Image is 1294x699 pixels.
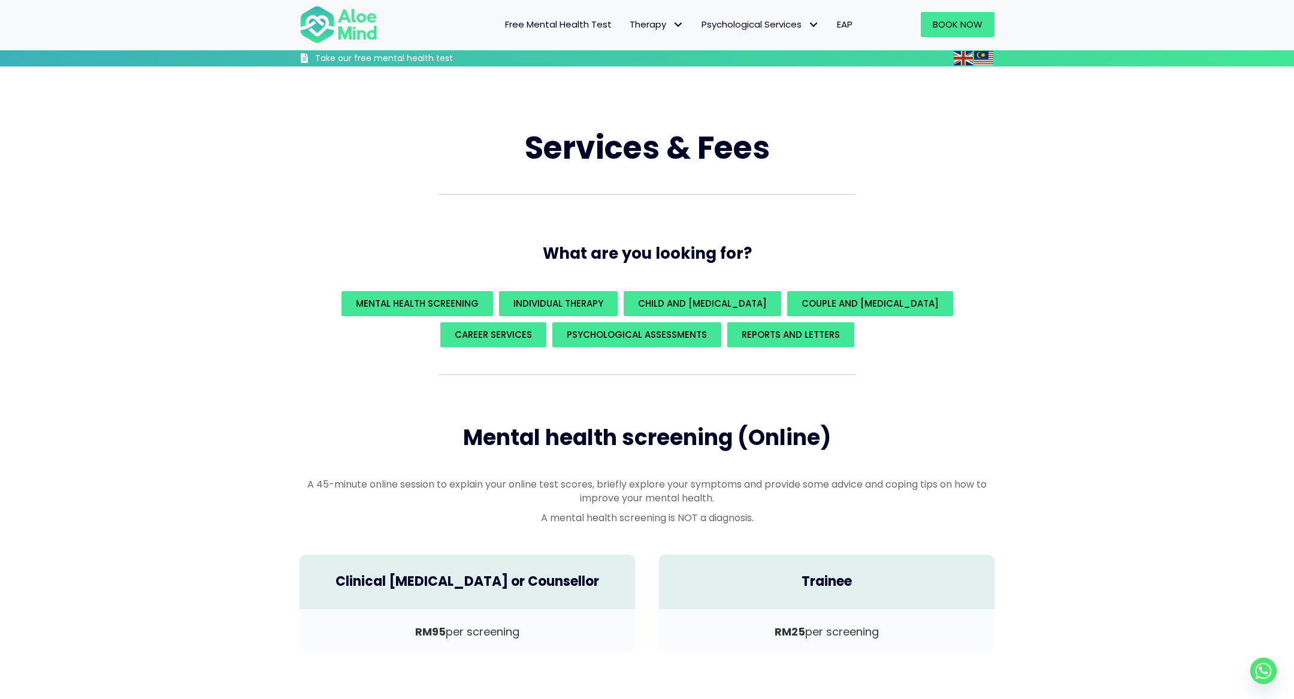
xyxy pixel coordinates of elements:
b: RM95 [415,624,446,639]
span: Services & Fees [525,126,770,170]
a: EAP [828,12,861,37]
a: Mental Health Screening [341,291,493,316]
a: Individual Therapy [499,291,618,316]
p: A 45-minute online session to explain your online test scores, briefly explore your symptoms and ... [300,477,994,505]
img: en [954,51,973,65]
a: Malay [974,51,994,65]
a: Whatsapp [1250,658,1277,684]
span: Psychological Services [702,18,819,31]
p: per screening [671,624,982,640]
h4: Clinical [MEDICAL_DATA] or Counsellor [312,573,623,591]
span: Mental health screening (Online) [463,422,831,453]
a: TherapyTherapy: submenu [621,12,693,37]
span: Individual Therapy [513,297,603,310]
h3: Take our free mental health test [315,53,517,65]
span: Couple and [MEDICAL_DATA] [802,297,939,310]
span: EAP [837,18,852,31]
h4: Trainee [671,573,982,591]
span: REPORTS AND LETTERS [742,328,840,341]
b: RM25 [775,624,805,639]
a: Book Now [921,12,994,37]
a: Free Mental Health Test [496,12,621,37]
a: Career Services [440,322,546,347]
p: A mental health screening is NOT a diagnosis. [300,511,994,525]
a: Child and [MEDICAL_DATA] [624,291,781,316]
a: Psychological ServicesPsychological Services: submenu [693,12,828,37]
span: Career Services [455,328,532,341]
span: Book Now [933,18,982,31]
span: Free Mental Health Test [505,18,612,31]
span: Mental Health Screening [356,297,479,310]
span: Psychological Services: submenu [805,16,822,34]
a: Psychological assessments [552,322,721,347]
span: What are you looking for? [543,243,752,264]
nav: Menu [393,12,861,37]
span: Therapy [630,18,684,31]
img: Aloe mind Logo [300,5,377,44]
a: Take our free mental health test [300,53,517,66]
span: Therapy: submenu [669,16,687,34]
img: ms [974,51,993,65]
a: English [954,51,974,65]
div: What are you looking for? [300,288,994,350]
span: Psychological assessments [567,328,707,341]
a: REPORTS AND LETTERS [727,322,854,347]
a: Couple and [MEDICAL_DATA] [787,291,953,316]
p: per screening [312,624,623,640]
span: Child and [MEDICAL_DATA] [638,297,767,310]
